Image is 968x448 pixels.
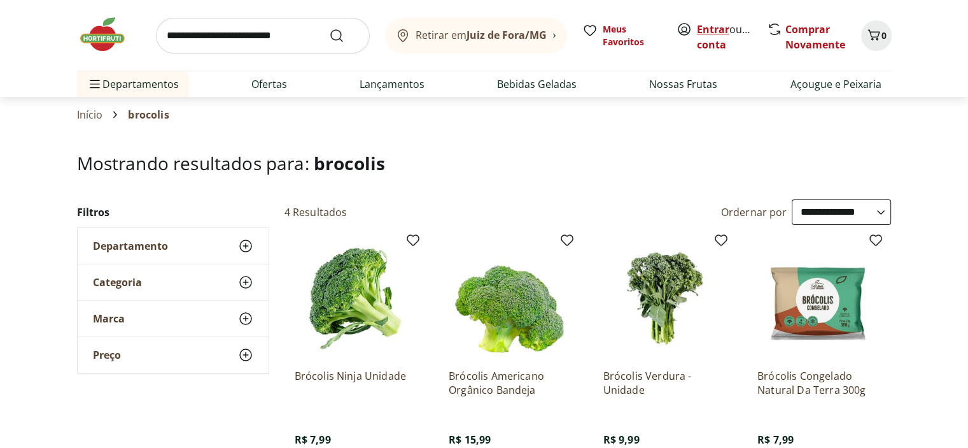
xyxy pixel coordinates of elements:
[497,76,577,92] a: Bebidas Geladas
[78,264,269,300] button: Categoria
[697,22,754,52] span: ou
[295,433,331,447] span: R$ 7,99
[77,15,141,54] img: Hortifruti
[78,301,269,336] button: Marca
[721,205,787,219] label: Ordernar por
[697,22,729,36] a: Entrar
[416,29,547,41] span: Retirar em
[156,18,370,54] input: search
[790,76,881,92] a: Açougue e Peixaria
[385,18,567,54] button: Retirar emJuiz de Fora/MG
[87,69,102,99] button: Menu
[603,433,639,447] span: R$ 9,99
[314,151,385,175] span: brocolis
[582,23,661,48] a: Meus Favoritos
[757,238,878,359] img: Brócolis Congelado Natural Da Terra 300g
[128,109,169,120] span: brocolis
[757,433,794,447] span: R$ 7,99
[77,153,892,173] h1: Mostrando resultados para:
[360,76,424,92] a: Lançamentos
[251,76,287,92] a: Ofertas
[861,20,892,51] button: Carrinho
[449,369,570,397] a: Brócolis Americano Orgânico Bandeja
[697,22,767,52] a: Criar conta
[284,205,347,219] h2: 4 Resultados
[329,28,360,43] button: Submit Search
[93,276,142,289] span: Categoria
[449,433,491,447] span: R$ 15,99
[87,69,179,99] span: Departamentos
[295,369,416,397] a: Brócolis Ninja Unidade
[78,337,269,373] button: Preço
[93,240,168,252] span: Departamento
[93,349,121,361] span: Preço
[785,22,845,52] a: Comprar Novamente
[449,238,570,359] img: Brócolis Americano Orgânico Bandeja
[603,23,661,48] span: Meus Favoritos
[466,28,547,42] b: Juiz de Fora/MG
[93,312,125,325] span: Marca
[603,369,724,397] a: Brócolis Verdura - Unidade
[295,238,416,359] img: Brócolis Ninja Unidade
[757,369,878,397] a: Brócolis Congelado Natural Da Terra 300g
[649,76,717,92] a: Nossas Frutas
[881,29,887,41] span: 0
[603,238,724,359] img: Brócolis Verdura - Unidade
[78,228,269,264] button: Departamento
[77,199,269,225] h2: Filtros
[77,109,103,120] a: Início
